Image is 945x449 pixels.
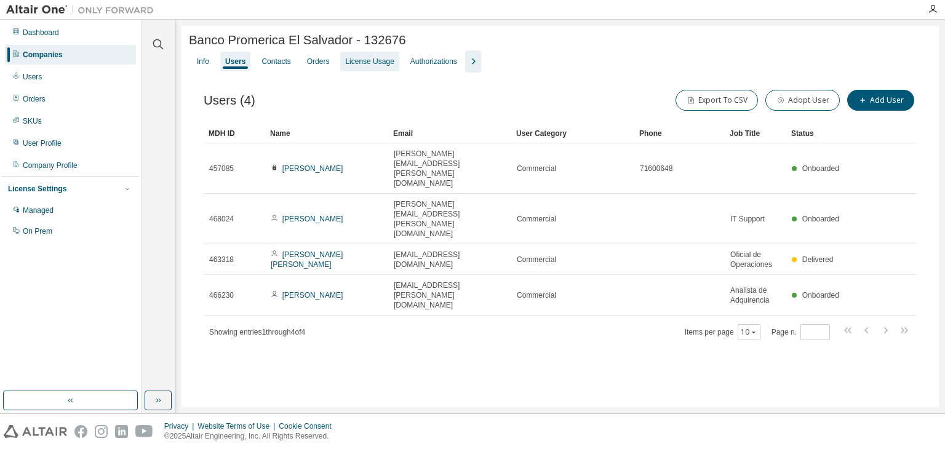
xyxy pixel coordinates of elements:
div: Managed [23,205,54,215]
span: Commercial [517,214,556,224]
div: User Profile [23,138,62,148]
div: Email [393,124,506,143]
span: [EMAIL_ADDRESS][DOMAIN_NAME] [394,250,506,269]
div: Privacy [164,421,197,431]
span: Items per page [685,324,760,340]
span: Analista de Adquirencia [730,285,781,305]
img: Altair One [6,4,160,16]
div: Users [23,72,42,82]
span: 468024 [209,214,234,224]
span: Onboarded [802,215,839,223]
div: Contacts [261,57,290,66]
a: [PERSON_NAME] [282,164,343,173]
span: [PERSON_NAME][EMAIL_ADDRESS][PERSON_NAME][DOMAIN_NAME] [394,199,506,239]
div: Companies [23,50,63,60]
p: © 2025 Altair Engineering, Inc. All Rights Reserved. [164,431,339,442]
div: Dashboard [23,28,59,38]
div: Website Terms of Use [197,421,279,431]
button: Export To CSV [676,90,758,111]
span: IT Support [730,214,765,224]
span: Onboarded [802,164,839,173]
div: License Usage [345,57,394,66]
span: Commercial [517,290,556,300]
div: Authorizations [410,57,457,66]
span: 457085 [209,164,234,173]
div: On Prem [23,226,52,236]
span: Showing entries 1 through 4 of 4 [209,328,305,336]
div: MDH ID [209,124,260,143]
img: linkedin.svg [115,425,128,438]
a: [PERSON_NAME] [282,215,343,223]
div: User Category [516,124,629,143]
button: Adopt User [765,90,840,111]
img: facebook.svg [74,425,87,438]
img: altair_logo.svg [4,425,67,438]
span: Onboarded [802,291,839,300]
button: Add User [847,90,914,111]
div: Orders [307,57,330,66]
span: Banco Promerica El Salvador - 132676 [189,33,406,47]
a: [PERSON_NAME] [282,291,343,300]
div: Status [791,124,843,143]
div: Users [225,57,245,66]
img: youtube.svg [135,425,153,438]
span: 71600648 [640,164,672,173]
img: instagram.svg [95,425,108,438]
span: Commercial [517,255,556,264]
div: Name [270,124,383,143]
div: License Settings [8,184,66,194]
div: Orders [23,94,46,104]
div: Job Title [730,124,781,143]
div: Company Profile [23,161,78,170]
span: Users (4) [204,93,255,108]
span: Page n. [772,324,830,340]
span: 463318 [209,255,234,264]
span: Delivered [802,255,834,264]
span: Commercial [517,164,556,173]
span: Oficial de Operaciones [730,250,781,269]
span: [PERSON_NAME][EMAIL_ADDRESS][PERSON_NAME][DOMAIN_NAME] [394,149,506,188]
div: Phone [639,124,720,143]
div: SKUs [23,116,42,126]
a: [PERSON_NAME] [PERSON_NAME] [271,250,343,269]
span: 466230 [209,290,234,300]
button: 10 [741,327,757,337]
span: [EMAIL_ADDRESS][PERSON_NAME][DOMAIN_NAME] [394,280,506,310]
div: Info [197,57,209,66]
div: Cookie Consent [279,421,338,431]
